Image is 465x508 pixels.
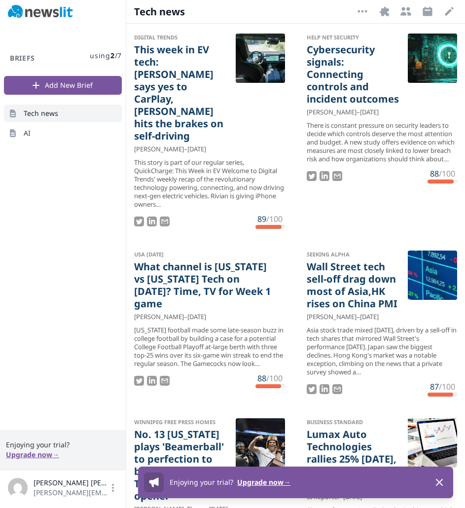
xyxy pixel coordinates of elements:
img: LinkedIn Share [147,217,157,226]
button: Add New Brief [4,76,122,95]
div: USA [DATE] [134,251,277,258]
a: What channel is [US_STATE] vs [US_STATE] Tech on [DATE]? Time, TV for Week 1 game [134,260,277,310]
span: [PERSON_NAME] – [307,312,360,322]
span: /100 [439,381,455,392]
a: Wall Street tech sell-off drag down most of Asia,HK rises on China PMI [307,260,400,310]
div: Digital Trends [134,34,228,41]
span: → [52,450,59,459]
button: Upgrade now [6,450,59,460]
span: 89 [257,214,266,224]
span: /100 [266,214,283,224]
div: [US_STATE] football made some late-season buzz in college football by building a case for a poten... [134,326,285,367]
a: AI [4,124,122,142]
img: Email story [160,217,170,226]
div: Help Net Security [307,34,400,41]
img: Email story [160,376,170,386]
time: [DATE] [187,312,206,322]
span: 2 [110,51,115,60]
div: Business Standard [307,418,400,426]
span: 88 [257,373,266,384]
span: [PERSON_NAME] [PERSON_NAME] [34,478,108,488]
span: [PERSON_NAME] – [134,145,187,154]
span: 87 [430,381,439,392]
span: using / 7 [90,51,122,61]
img: Tweet [134,376,144,386]
img: LinkedIn Share [320,384,329,394]
span: /100 [439,168,455,179]
img: Tweet [307,384,317,394]
img: Tweet [134,217,144,226]
img: Tweet [307,171,317,181]
span: Tech news [24,109,58,118]
time: [DATE] [187,145,206,154]
span: [PERSON_NAME] – [307,108,360,117]
div: This story is part of our regular series, QuickCharge: This Week in EV Welcome to Digital Trends'... [134,158,285,208]
a: This week in EV tech: [PERSON_NAME] says yes to CarPlay, [PERSON_NAME] hits the brakes on self-dr... [134,43,228,142]
div: Asia stock trade mixed [DATE], driven by a sell-off in tech shares that mirrored Wall Street's pe... [307,326,458,376]
button: [PERSON_NAME] [PERSON_NAME][PERSON_NAME][EMAIL_ADDRESS][DOMAIN_NAME] [8,478,118,498]
span: Enjoying your trial? [170,477,233,487]
time: [DATE] [360,108,379,117]
span: AI [24,128,31,138]
span: → [284,477,290,487]
div: Winnipeg Free Press Homes [134,418,228,426]
span: 88 [430,168,439,179]
span: Tech news [134,5,186,19]
time: [DATE] [360,312,379,322]
img: Newslit [8,5,73,19]
div: There is constant pressure on security leaders to decide which controls deserve the most attentio... [307,121,458,163]
span: Enjoying your trial? [6,440,120,450]
h3: Briefs [4,53,41,63]
a: Tech news [4,105,122,122]
a: No. 13 [US_STATE] plays 'Beamerball' to perfection to beat [US_STATE] Tech 24-11 in opener [134,428,228,502]
span: [PERSON_NAME] – [134,312,187,322]
span: /100 [266,373,283,384]
img: LinkedIn Share [320,171,329,181]
img: LinkedIn Share [147,376,157,386]
a: Cybersecurity signals: Connecting controls and incident outcomes [307,43,400,105]
img: Email story [332,171,342,181]
img: Email story [332,384,342,394]
span: [PERSON_NAME][EMAIL_ADDRESS][DOMAIN_NAME] [34,488,108,498]
div: Seeking Alpha [307,251,400,258]
a: Lumax Auto Technologies rallies 25% [DATE], hits new high; here's why [307,428,400,490]
button: Upgrade now [237,477,290,487]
